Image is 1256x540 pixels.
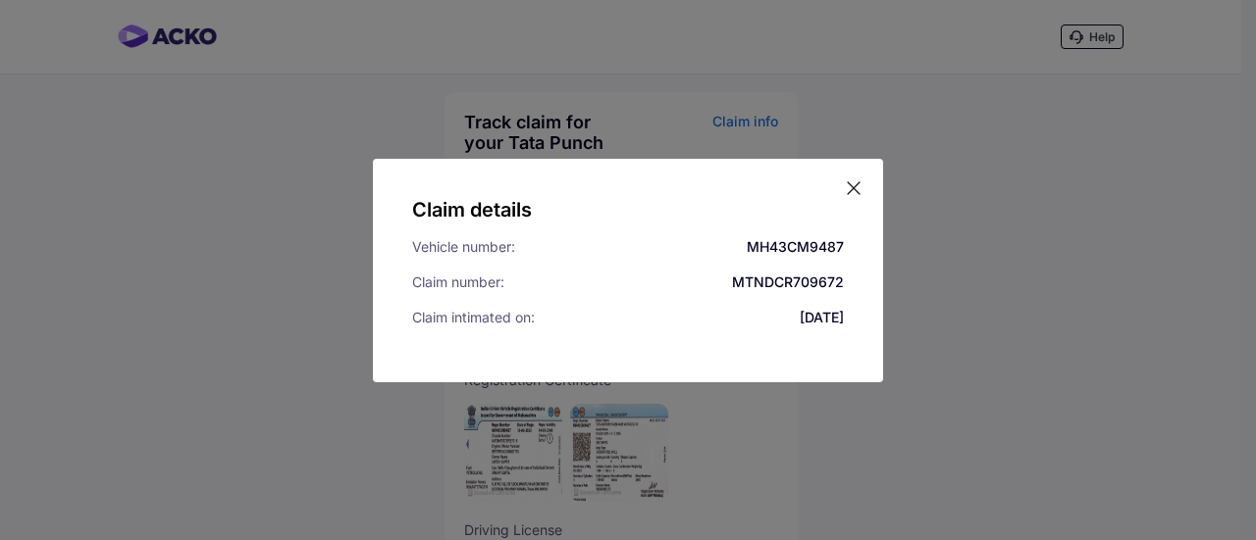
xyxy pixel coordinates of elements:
[732,272,844,292] div: MTNDCR709672
[800,308,844,327] div: [DATE]
[412,198,844,221] h5: Claim details
[412,237,515,257] div: Vehicle number:
[412,308,535,327] div: Claim intimated on:
[747,237,844,257] div: MH43CM9487
[412,272,504,292] div: Claim number:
